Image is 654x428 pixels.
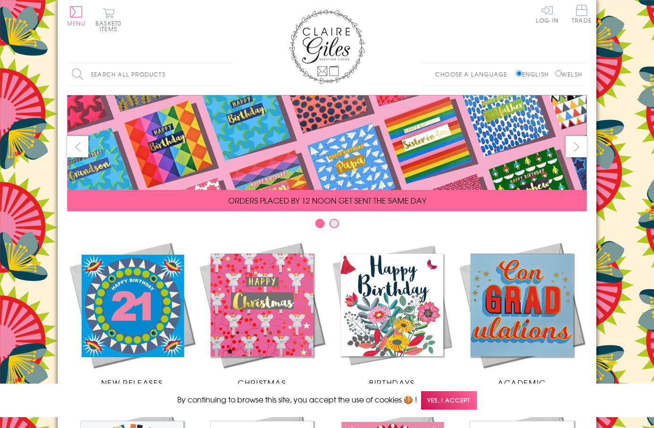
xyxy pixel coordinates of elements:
a: New Releases [67,240,197,388]
span: Yes, I accept [421,391,477,410]
button: Carousel Page 1 (Current Slide) [315,219,325,228]
img: Claire Giles Greetings Cards [289,9,365,84]
span: Menu [67,19,86,27]
span: ORDERS PLACED BY 12 NOON GET SENT THE SAME DAY [228,195,426,206]
a: Trade [572,5,592,25]
span: New Releases [101,377,163,388]
a: Academic [457,240,587,388]
button: prev [67,136,88,157]
button: Basket0 items [95,8,121,32]
input: Search [223,64,232,85]
div: Carousel Pagination [67,218,587,233]
a: Log In [536,5,559,23]
span: Birthdays [369,377,414,388]
input: Search all products [67,64,232,85]
p: Choose a language: [435,70,514,78]
input: English [516,70,522,77]
label: Welsh [555,70,582,78]
span: Academic [498,377,546,388]
button: Menu [67,6,86,26]
a: Christmas [197,240,327,388]
span: 0 items [100,19,121,33]
label: English [516,70,553,78]
span: Christmas [238,377,286,388]
a: Birthdays [327,240,457,388]
button: next [566,136,587,157]
input: Welsh [555,70,561,77]
span: Trade [572,5,592,23]
button: Carousel Page 2 [329,219,339,228]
